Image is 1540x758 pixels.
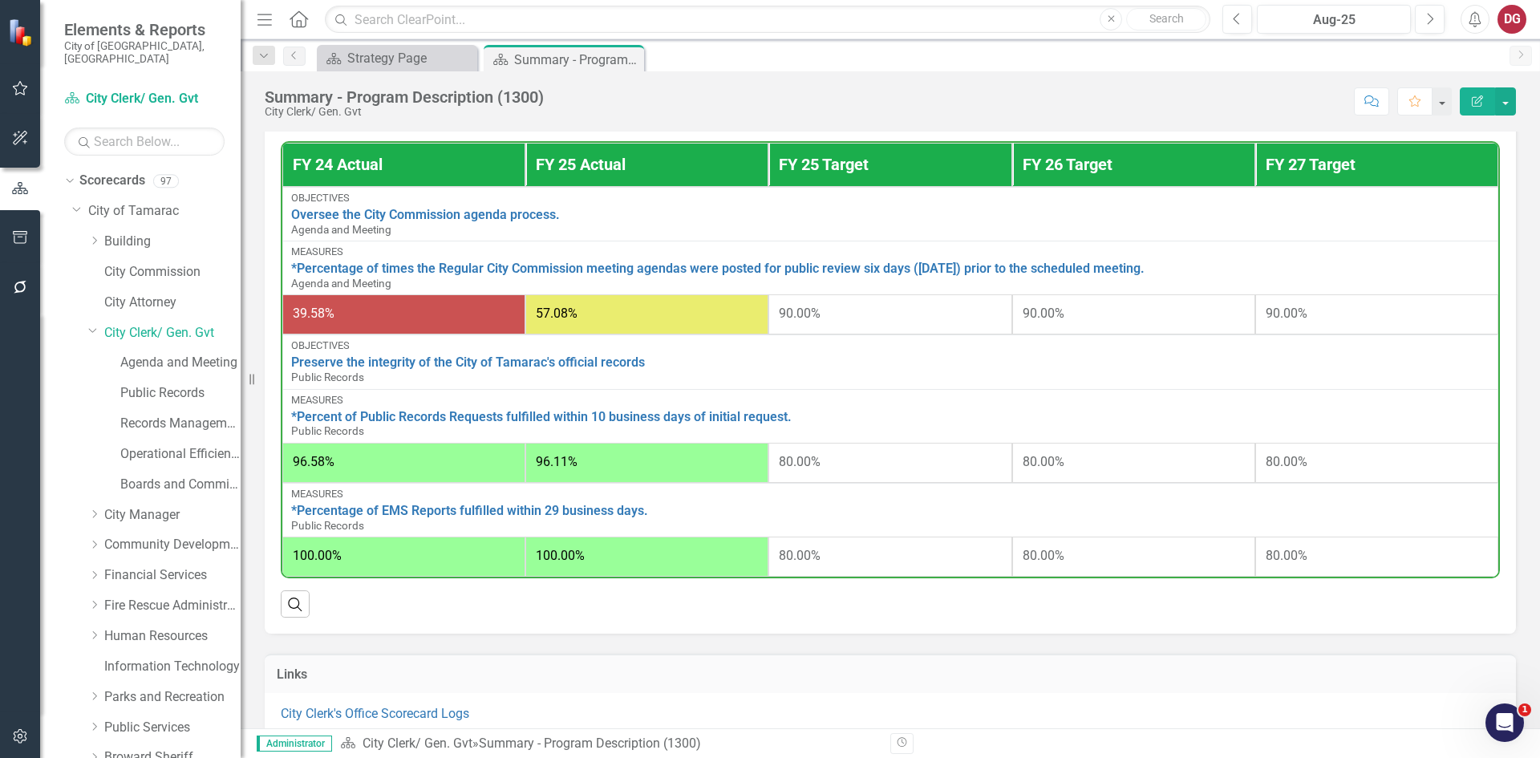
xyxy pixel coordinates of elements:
span: 80.00% [1266,548,1307,563]
a: Public Records [120,384,241,403]
span: 80.00% [1023,454,1064,469]
span: 57.08% [536,306,577,321]
a: Fire Rescue Administration [104,597,241,615]
div: Summary - Program Description (1300) [514,50,640,70]
button: DG [1497,5,1526,34]
a: Agenda and Meeting [120,354,241,372]
td: Double-Click to Edit Right Click for Context Menu [282,483,1498,537]
a: City Clerk's Office Scorecard Logs [281,706,469,721]
button: Search [1126,8,1206,30]
a: City Clerk/ Gen. Gvt [104,324,241,343]
span: Search [1149,12,1184,25]
small: City of [GEOGRAPHIC_DATA], [GEOGRAPHIC_DATA] [64,39,225,66]
span: Agenda and Meeting [291,277,391,290]
div: Measures [291,395,1489,406]
a: Information Technology [104,658,241,676]
a: City of Tamarac [88,202,241,221]
span: 80.00% [779,454,821,469]
input: Search Below... [64,128,225,156]
span: Public Records [291,424,364,437]
span: Agenda and Meeting [291,223,391,236]
span: Public Records [291,371,364,383]
a: Financial Services [104,566,241,585]
span: 80.00% [779,548,821,563]
a: Operational Efficiency [120,445,241,464]
div: Summary - Program Description (1300) [479,736,701,751]
td: Double-Click to Edit Right Click for Context Menu [282,241,1498,294]
a: Boards and Committees [120,476,241,494]
span: 39.58% [293,306,334,321]
a: Human Resources [104,627,241,646]
a: Building [104,233,241,251]
span: 96.11% [536,454,577,469]
a: Public Services [104,719,241,737]
a: *Percentage of EMS Reports fulfilled within 29 business days. [291,504,1489,518]
span: 100.00% [536,548,585,563]
div: » [340,735,878,753]
a: Community Development [104,536,241,554]
a: Preserve the integrity of the City of Tamarac's official records [291,355,1489,370]
td: Double-Click to Edit Right Click for Context Menu [282,187,1498,241]
input: Search ClearPoint... [325,6,1210,34]
span: 96.58% [293,454,334,469]
a: City Commission [104,263,241,282]
div: Measures [291,246,1489,257]
span: 90.00% [779,306,821,321]
span: 100.00% [293,548,342,563]
a: Strategy Page [321,48,473,68]
span: Public Records [291,519,364,532]
a: Parks and Recreation [104,688,241,707]
a: City Clerk/ Gen. Gvt [363,736,472,751]
a: Scorecards [79,172,145,190]
a: *Percent of Public Records Requests fulfilled within 10 business days of initial request. [291,410,1489,424]
a: City Clerk/ Gen. Gvt [64,90,225,108]
button: Aug-25 [1257,5,1411,34]
span: 90.00% [1266,306,1307,321]
span: 1 [1518,703,1531,716]
a: City Manager [104,506,241,525]
span: 80.00% [1023,548,1064,563]
iframe: Intercom live chat [1485,703,1524,742]
td: Double-Click to Edit Right Click for Context Menu [282,389,1498,443]
span: 80.00% [1266,454,1307,469]
td: Double-Click to Edit Right Click for Context Menu [282,334,1498,388]
div: Objectives [291,340,1489,351]
div: Summary - Program Description (1300) [265,88,544,106]
a: Oversee the City Commission agenda process. [291,208,1489,222]
a: Records Management Program [120,415,241,433]
a: City Attorney [104,294,241,312]
span: Administrator [257,736,332,752]
div: Objectives [291,193,1489,204]
h3: Links [277,667,1504,682]
img: ClearPoint Strategy [8,18,36,47]
a: *Percentage of times the Regular City Commission meeting agendas were posted for public review si... [291,261,1489,276]
div: Strategy Page [347,48,473,68]
div: Measures [291,488,1489,500]
div: City Clerk/ Gen. Gvt [265,106,544,118]
div: 97 [153,174,179,188]
span: 90.00% [1023,306,1064,321]
div: Aug-25 [1262,10,1405,30]
span: Elements & Reports [64,20,225,39]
